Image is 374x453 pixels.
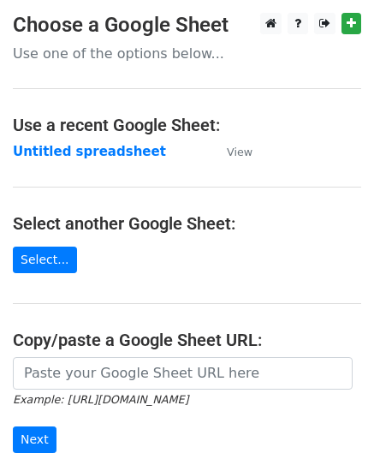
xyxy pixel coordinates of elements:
h4: Copy/paste a Google Sheet URL: [13,330,361,350]
input: Next [13,426,56,453]
a: Select... [13,247,77,273]
small: Example: [URL][DOMAIN_NAME] [13,393,188,406]
a: View [210,144,252,159]
h4: Select another Google Sheet: [13,213,361,234]
small: View [227,146,252,158]
p: Use one of the options below... [13,45,361,63]
h3: Choose a Google Sheet [13,13,361,38]
input: Paste your Google Sheet URL here [13,357,353,390]
a: Untitled spreadsheet [13,144,166,159]
h4: Use a recent Google Sheet: [13,115,361,135]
